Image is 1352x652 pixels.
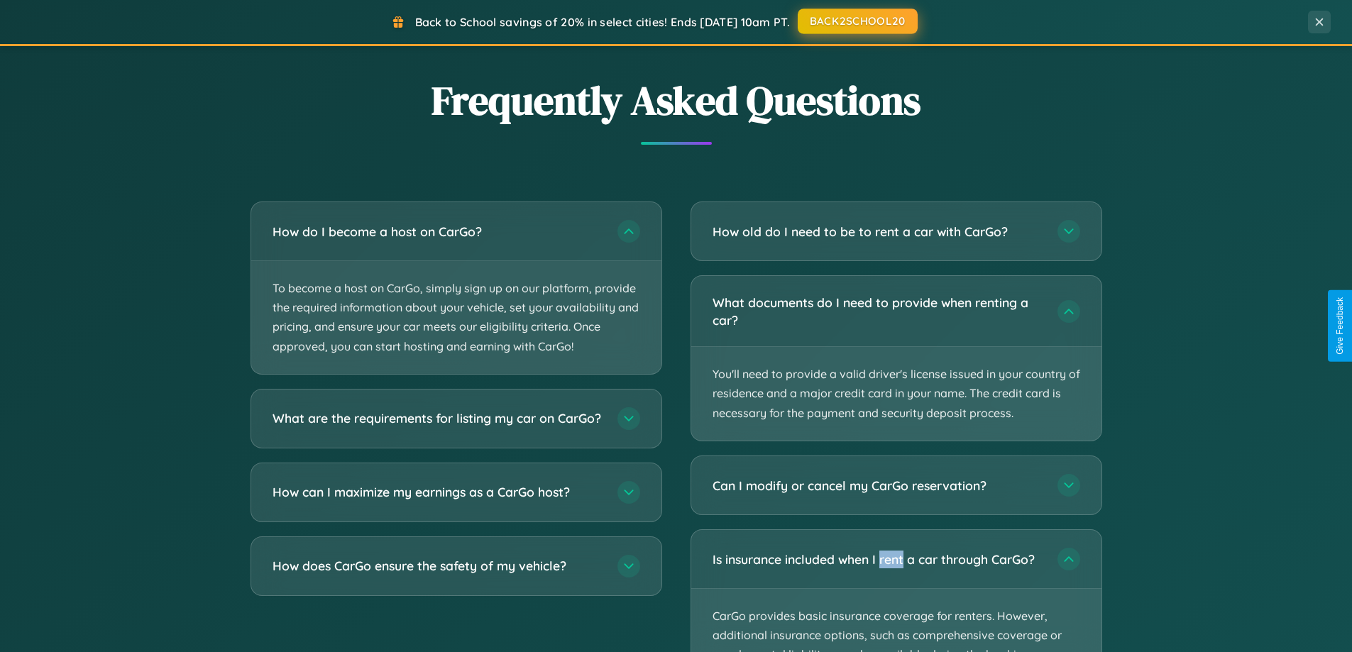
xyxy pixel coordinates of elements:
h2: Frequently Asked Questions [251,73,1102,128]
h3: Is insurance included when I rent a car through CarGo? [713,551,1043,568]
span: Back to School savings of 20% in select cities! Ends [DATE] 10am PT. [415,15,790,29]
h3: Can I modify or cancel my CarGo reservation? [713,477,1043,494]
h3: How do I become a host on CarGo? [273,223,603,241]
h3: What are the requirements for listing my car on CarGo? [273,409,603,427]
div: Give Feedback [1335,297,1345,355]
h3: How can I maximize my earnings as a CarGo host? [273,483,603,501]
h3: How old do I need to be to rent a car with CarGo? [713,223,1043,241]
h3: What documents do I need to provide when renting a car? [713,294,1043,328]
h3: How does CarGo ensure the safety of my vehicle? [273,557,603,575]
button: BACK2SCHOOL20 [798,9,918,34]
p: You'll need to provide a valid driver's license issued in your country of residence and a major c... [691,347,1101,441]
p: To become a host on CarGo, simply sign up on our platform, provide the required information about... [251,261,661,374]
